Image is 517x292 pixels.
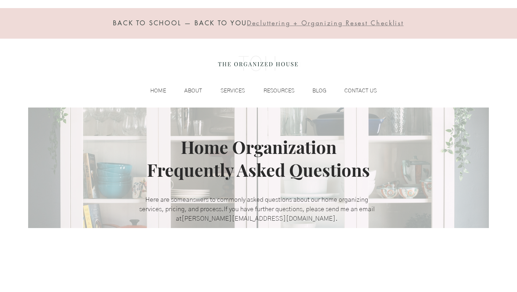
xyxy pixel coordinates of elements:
p: BLOG [309,85,330,96]
span: Decluttering + Organizing Resest Checklist [247,19,403,27]
a: CONTACT US [330,85,380,96]
span: Home Organization Frequently Asked Questions [147,135,370,181]
p: RESOURCES [260,85,298,96]
a: answers to commonly asked questions about our home organizing services, pricing, and process. [139,197,369,213]
img: The Organized House FAQ [28,108,489,228]
p: ABOUT [181,85,205,96]
p: SERVICES [217,85,248,96]
a: ABOUT [170,85,205,96]
a: Decluttering + Organizing Resest Checklist [247,20,403,27]
a: BLOG [298,85,330,96]
span: Here are some If you have further questions, please send me an email at . [139,197,375,222]
a: RESOURCES [248,85,298,96]
nav: Site [136,85,380,96]
a: [PERSON_NAME][EMAIL_ADDRESS][DOMAIN_NAME] [181,216,336,222]
p: HOME [147,85,170,96]
img: the organized house [215,50,301,78]
p: CONTACT US [341,85,380,96]
a: SERVICES [205,85,248,96]
span: BACK TO SCHOOL — BACK TO YOU [113,19,247,27]
a: HOME [136,85,170,96]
